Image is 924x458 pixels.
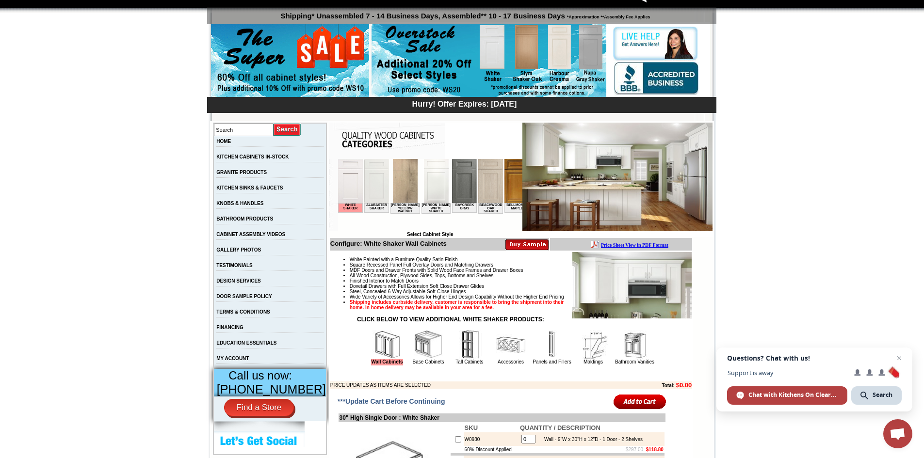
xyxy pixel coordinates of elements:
[212,7,716,20] p: Shipping* Unassembled 7 - 14 Business Days, Assembled** 10 - 17 Business Days
[539,437,643,442] div: Wall - 9"W x 30"H x 12"D - 1 Door - 2 Shelves
[414,330,443,359] img: Base Cabinets
[464,446,519,453] td: 60% Discount Applied
[727,386,847,405] div: Chat with Kitchens On Clearance
[522,123,713,231] img: White Shaker
[216,185,283,190] a: KITCHEN SINKS & FAUCETS
[11,1,79,10] a: Price Sheet View in PDF Format
[620,330,649,359] img: Bathroom Vanities
[350,262,692,268] li: Square Recessed Panel Full Overlay Doors and Matching Drawers
[216,139,231,144] a: HOME
[572,252,692,318] img: Product Image
[646,447,664,452] b: $118.80
[216,232,285,237] a: CABINET ASSEMBLY VIDEOS
[216,263,252,268] a: TESTIMONIALS
[350,289,692,294] li: Steel, Concealed 6-Way Adjustable Soft-Close Hinges
[350,257,692,262] li: White Painted with a Furniture Quality Satin Finish
[166,44,191,54] td: Bellmonte Maple
[216,309,270,315] a: TERMS & CONDITIONS
[579,330,608,359] img: Moldings
[464,432,519,446] td: W0930
[228,369,292,382] span: Call us now:
[338,159,522,232] iframe: Browser incompatible
[350,268,692,273] li: MDF Doors and Drawer Fronts with Solid Wood Face Frames and Drawer Boxes
[407,232,454,237] b: Select Cabinet Style
[662,383,674,388] b: Total:
[330,240,447,247] b: Configure: White Shaker Wall Cabinets
[727,369,847,377] span: Support is away
[626,447,643,452] s: $297.00
[533,359,571,364] a: Panels and Fillers
[520,424,600,431] b: QUANTITY / DESCRIPTION
[216,154,289,159] a: KITCHEN CABINETS IN-STOCK
[614,394,666,410] input: Add to Cart
[216,340,276,346] a: EDUCATION ESSENTIALS
[498,359,524,364] a: Accessories
[216,216,273,221] a: BATHROOM PRODUCTS
[615,359,654,364] a: Bathroom Vanities
[212,98,716,109] div: Hurry! Offer Expires: [DATE]
[748,391,838,399] span: Chat with Kitchens On Clearance
[893,352,905,364] span: Close chat
[455,359,483,364] a: Tall Cabinets
[873,391,892,399] span: Search
[330,381,609,389] td: PRICE UPDATES AS ITEMS ARE SELECTED
[373,330,402,359] img: Wall Cabinets
[350,273,692,278] li: All Wood Construction, Plywood Sides, Tops, Bottoms and Shelves
[274,123,301,136] input: Submit
[371,359,403,365] a: Wall Cabinets
[350,300,564,310] strong: Shipping includes curbside delivery, customer is responsible to bring the shipment into their hom...
[584,359,603,364] a: Moldings
[537,330,567,359] img: Panels and Fillers
[338,397,445,405] span: ***Update Cart Before Continuing
[216,170,267,175] a: GRANITE PRODUCTS
[357,316,544,323] strong: CLICK BELOW TO VIEW ADDITIONAL WHITE SHAKER PRODUCTS:
[350,284,692,289] li: Dovetail Drawers with Full Extension Soft Close Drawer Glides
[216,325,243,330] a: FINANCING
[217,382,326,396] span: [PHONE_NUMBER]
[1,2,9,10] img: pdf.png
[883,419,912,448] div: Open chat
[412,359,444,364] a: Base Cabinets
[727,354,902,362] span: Questions? Chat with us!
[216,278,261,284] a: DESIGN SERVICES
[851,386,902,405] div: Search
[339,413,665,422] td: 30" High Single Door : White Shaker
[216,356,249,361] a: MY ACCOUNT
[496,330,525,359] img: Accessories
[216,294,272,299] a: DOOR SAMPLE POLICY
[565,12,650,19] span: *Approximation **Assembly Fee Applies
[455,330,484,359] img: Tall Cabinets
[224,399,294,416] a: Find a Store
[216,247,261,253] a: GALLERY PHOTOS
[465,424,478,431] b: SKU
[11,4,79,9] b: Price Sheet View in PDF Format
[676,381,692,389] b: $0.00
[350,294,692,300] li: Wide Variety of Accessories Allows for Higher End Design Capability Without the Higher End Pricing
[216,201,263,206] a: KNOBS & HANDLES
[350,278,692,284] li: Finished Interior to Match Doors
